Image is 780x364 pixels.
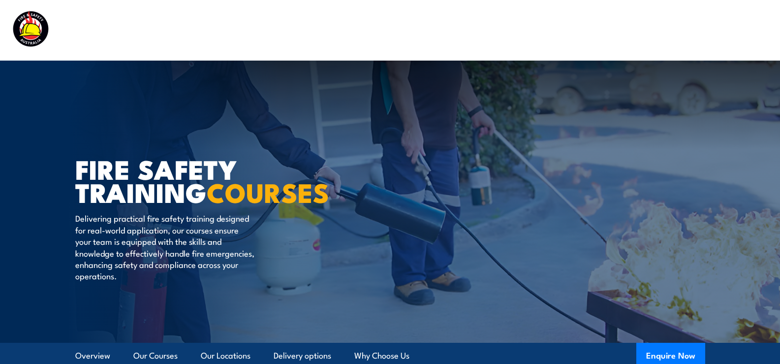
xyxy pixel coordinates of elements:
a: Emergency Response Services [385,17,502,43]
a: About Us [524,17,561,43]
a: Courses [246,17,277,43]
a: Contact [703,17,734,43]
h1: FIRE SAFETY TRAINING [75,157,318,203]
a: News [582,17,604,43]
p: Delivering practical fire safety training designed for real-world application, our courses ensure... [75,212,255,281]
a: Course Calendar [298,17,364,43]
a: Learner Portal [625,17,681,43]
strong: COURSES [207,171,329,212]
